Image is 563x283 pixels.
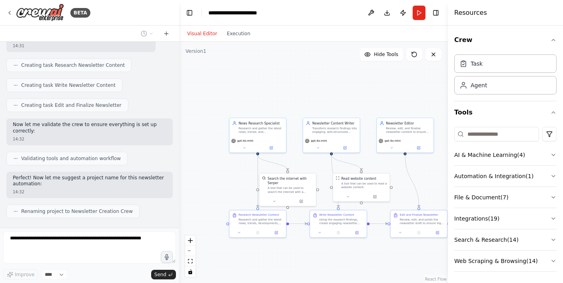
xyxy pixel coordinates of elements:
[359,48,403,61] button: Hide Tools
[289,221,307,226] g: Edge from 0d933b1f-b495-4faf-ac3d-29c31b8a5d7f to d3b8ebd4-0dd0-4dc9-9c1e-e3978f98115d
[21,102,122,108] span: Creating task Edit and Finalize Newsletter
[70,8,90,18] div: BETA
[471,60,483,68] div: Task
[454,229,557,250] button: Search & Research(14)
[185,256,196,267] button: fit view
[409,230,429,235] button: No output available
[184,7,195,18] button: Hide left sidebar
[239,121,283,126] div: News Research Specialist
[256,155,290,170] g: Edge from 442bf30c-1818-4a46-938e-3385e1a1e7a3 to 32d13ddb-8a03-4365-8c68-9d705a99992b
[222,29,255,38] button: Execution
[332,145,358,151] button: Open in side panel
[425,277,447,281] a: React Flow attribution
[185,267,196,277] button: toggle interactivity
[154,271,166,278] span: Send
[262,176,266,180] img: SerperDevTool
[454,124,557,278] div: Tools
[374,51,398,58] span: Hide Tools
[248,230,268,235] button: No output available
[256,155,260,207] g: Edge from 442bf30c-1818-4a46-938e-3385e1a1e7a3 to 0d933b1f-b495-4faf-ac3d-29c31b8a5d7f
[370,221,387,226] g: Edge from d3b8ebd4-0dd0-4dc9-9c1e-e3978f98115d to 92272a45-cb1a-436c-b05d-3de9831ece6a
[303,118,360,153] div: Newsletter Content WriterTransform research findings into engaging, well-structured newsletter co...
[259,173,316,206] div: SerperDevToolSearch the internet with SerperA tool that can be used to search the internet with a...
[312,121,357,126] div: Newsletter Content Writer
[161,251,173,263] button: Click to speak your automation idea
[268,176,313,185] div: Search the internet with Serper
[400,213,438,217] div: Edit and Finalize Newsletter
[185,235,196,246] button: zoom in
[186,48,206,54] div: Version 1
[268,187,313,194] div: A tool that can be used to search the internet with a search_query. Supports different search typ...
[341,176,376,181] div: Read website content
[329,155,363,170] g: Edge from 521f2908-e032-4744-8ec1-3c9e5ec9de9f to 3fe4a816-a0b2-4ee3-ac53-52c0e3aab65f
[151,270,176,279] button: Send
[182,29,222,38] button: Visual Editor
[319,213,354,217] div: Write Newsletter Content
[237,139,253,143] span: gpt-4o-mini
[454,51,557,101] div: Crew
[258,145,284,151] button: Open in side panel
[13,175,166,187] p: Perfect! Now let me suggest a project name for this newsletter automation:
[239,126,283,134] div: Research and gather the latest news, trends, and developments in {topic} for newsletter content. ...
[13,189,166,195] div: 14:32
[15,271,34,278] span: Improve
[13,122,166,134] p: Now let me validate the crew to ensure everything is set up correctly:
[341,182,387,189] div: A tool that can be used to read a website content.
[13,136,166,142] div: 14:32
[454,187,557,208] button: File & Document(7)
[376,118,434,153] div: Newsletter EditorReview, edit, and finalize newsletter content to ensure high quality, consistenc...
[471,81,487,89] div: Agent
[309,210,367,238] div: Write Newsletter ContentUsing the research findings, create engaging newsletter content about {to...
[21,82,116,88] span: Creating task Write Newsletter Content
[312,126,357,134] div: Transform research findings into engaging, well-structured newsletter content for {topic}. Create...
[454,8,487,18] h4: Resources
[349,230,365,235] button: Open in side panel
[400,218,445,225] div: Review, edit, and polish the newsletter draft to ensure high quality, consistency, and alignment ...
[239,213,279,217] div: Research Newsletter Content
[229,118,287,153] div: News Research SpecialistResearch and gather the latest news, trends, and developments in {topic} ...
[21,62,125,68] span: Creating task Research Newsletter Content
[429,230,445,235] button: Open in side panel
[239,218,283,225] div: Research and gather the latest news, trends, developments, and compelling stories about {topic}. ...
[454,208,557,229] button: Integrations(19)
[333,173,390,202] div: ScrapeWebsiteToolRead website contentA tool that can be used to read a website content.
[454,145,557,165] button: AI & Machine Learning(4)
[386,121,431,126] div: Newsletter Editor
[160,29,173,38] button: Start a new chat
[3,269,38,280] button: Improve
[13,43,149,49] div: 14:31
[16,4,64,22] img: Logo
[21,208,133,215] span: Renaming project to Newsletter Creation Crew
[319,218,364,225] div: Using the research findings, create engaging newsletter content about {topic}. Write compelling h...
[405,145,431,151] button: Open in side panel
[386,126,431,134] div: Review, edit, and finalize newsletter content to ensure high quality, consistency, and alignment ...
[268,230,284,235] button: Open in side panel
[329,230,348,235] button: No output available
[430,7,441,18] button: Hide right sidebar
[21,155,121,162] span: Validating tools and automation workflow
[385,139,401,143] span: gpt-4o-mini
[311,139,327,143] span: gpt-4o-mini
[454,101,557,124] button: Tools
[454,251,557,271] button: Web Scraping & Browsing(14)
[454,166,557,187] button: Automation & Integration(1)
[185,235,196,277] div: React Flow controls
[185,246,196,256] button: zoom out
[288,199,314,204] button: Open in side panel
[403,155,421,207] g: Edge from 195e98c7-b842-4072-b6a6-9a24912621ea to 92272a45-cb1a-436c-b05d-3de9831ece6a
[454,29,557,51] button: Crew
[362,194,388,200] button: Open in side panel
[208,9,271,17] nav: breadcrumb
[229,210,287,238] div: Research Newsletter ContentResearch and gather the latest news, trends, developments, and compell...
[390,210,448,238] div: Edit and Finalize NewsletterReview, edit, and polish the newsletter draft to ensure high quality,...
[336,176,339,180] img: ScrapeWebsiteTool
[138,29,157,38] button: Switch to previous chat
